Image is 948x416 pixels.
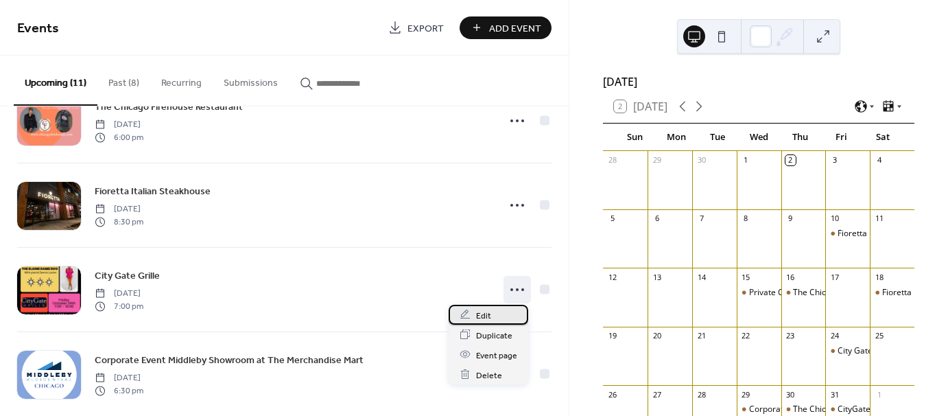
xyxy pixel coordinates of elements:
[793,404,924,415] div: The Chicago Firehouse Restaurant
[741,155,751,165] div: 1
[95,119,143,131] span: [DATE]
[785,389,796,400] div: 30
[95,203,143,216] span: [DATE]
[696,389,707,400] div: 28
[95,352,364,368] a: Corporate Event Middleby Showroom at The Merchandise Mart
[476,308,491,323] span: Edit
[825,228,870,240] div: Fioretta Italian Steakhouse
[749,287,840,299] div: Private Corporate Event
[652,389,662,400] div: 27
[741,331,751,341] div: 22
[738,124,779,151] div: Wed
[785,155,796,165] div: 2
[95,288,143,300] span: [DATE]
[829,331,840,341] div: 24
[607,389,617,400] div: 26
[793,287,924,299] div: The Chicago Firehouse Restaurant
[476,328,512,343] span: Duplicate
[150,56,213,104] button: Recurring
[407,21,444,36] span: Export
[652,155,662,165] div: 29
[696,331,707,341] div: 21
[781,404,826,415] div: The Chicago Firehouse Restaurant
[785,213,796,224] div: 9
[95,100,243,115] span: The Chicago Firehouse Restaurant
[476,348,517,362] span: Event page
[820,124,862,151] div: Fri
[741,213,751,224] div: 8
[460,16,552,39] button: Add Event
[781,287,826,299] div: The Chicago Firehouse Restaurant
[14,56,97,106] button: Upcoming (11)
[838,345,895,357] div: City Gate Grille
[476,368,502,382] span: Delete
[825,404,870,415] div: CityGate Grille
[95,354,364,368] span: Corporate Event Middleby Showroom at The Merchandise Mart
[95,216,143,228] span: 8:30 pm
[874,213,884,224] div: 11
[825,345,870,357] div: City Gate Grille
[652,331,662,341] div: 20
[785,331,796,341] div: 23
[607,155,617,165] div: 28
[785,272,796,282] div: 16
[652,213,662,224] div: 6
[870,287,914,299] div: Fioretta Italian Steakhouse
[874,331,884,341] div: 25
[741,389,751,400] div: 29
[378,16,454,39] a: Export
[607,272,617,282] div: 12
[95,372,143,384] span: [DATE]
[741,272,751,282] div: 15
[655,124,696,151] div: Mon
[95,185,211,199] span: Fioretta Italian Steakhouse
[696,213,707,224] div: 7
[838,228,939,240] div: Fioretta Italian Steakhouse
[95,300,143,312] span: 7:00 pm
[489,21,541,36] span: Add Event
[829,272,840,282] div: 17
[97,56,150,104] button: Past (8)
[696,155,707,165] div: 30
[874,389,884,400] div: 1
[95,183,211,199] a: Fioretta Italian Steakhouse
[779,124,820,151] div: Thu
[874,155,884,165] div: 4
[603,73,914,90] div: [DATE]
[95,99,243,115] a: The Chicago Firehouse Restaurant
[17,15,59,42] span: Events
[607,331,617,341] div: 19
[829,389,840,400] div: 31
[862,124,903,151] div: Sat
[737,287,781,299] div: Private Corporate Event
[838,404,893,415] div: CityGate Grille
[697,124,738,151] div: Tue
[737,404,781,415] div: Corporate Event Middleby Showroom at The Merchandise Mart
[696,272,707,282] div: 14
[95,131,143,143] span: 6:00 pm
[95,384,143,397] span: 6:30 pm
[874,272,884,282] div: 18
[829,155,840,165] div: 3
[614,124,655,151] div: Sun
[95,268,160,284] a: City Gate Grille
[829,213,840,224] div: 10
[213,56,289,104] button: Submissions
[95,269,160,284] span: City Gate Grille
[652,272,662,282] div: 13
[607,213,617,224] div: 5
